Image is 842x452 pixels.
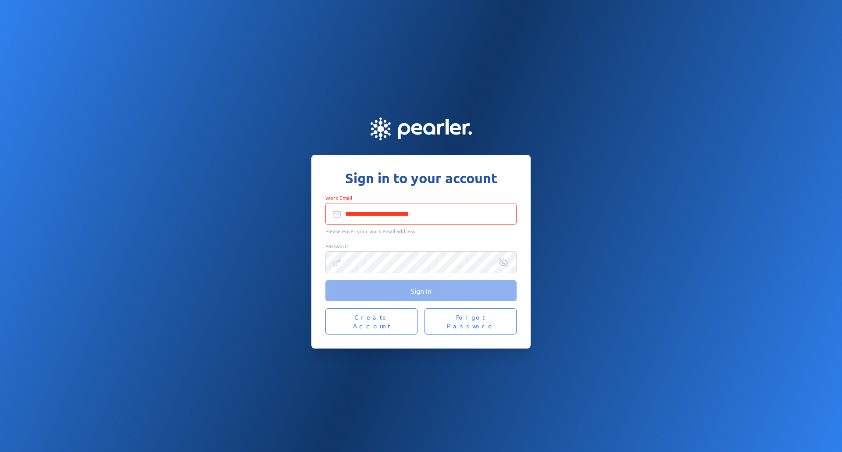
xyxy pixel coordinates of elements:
[325,242,348,249] span: Password
[325,308,417,335] button: Create Account
[325,280,517,301] button: Sign In
[425,308,517,335] button: Forgot Password
[336,313,407,330] span: Create Account
[325,169,517,187] h1: Sign in to your account
[325,194,352,201] span: Work Email
[410,286,432,295] span: Sign In
[325,228,415,235] span: Please enter your work email address
[435,313,506,330] span: Forgot Password
[499,258,508,267] div: Reveal Password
